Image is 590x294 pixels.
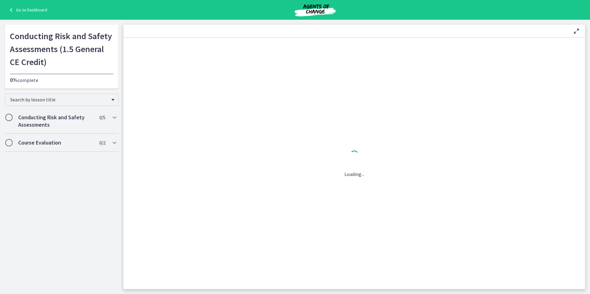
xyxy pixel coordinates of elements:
img: Agents of Change [278,2,352,17]
h2: Course Evaluation [18,139,93,146]
span: 0 / 2 [99,139,105,146]
span: 0 / 5 [99,114,105,121]
p: complete [10,76,114,84]
div: 1 [344,149,364,163]
p: Loading... [344,170,364,178]
div: Search by lesson title [5,94,118,106]
h1: Conducting Risk and Safety Assessments (1.5 General CE Credit) [10,30,114,68]
h2: Conducting Risk and Safety Assessments [18,114,93,129]
span: Search by lesson title [10,96,108,103]
span: 0% [10,76,18,84]
a: Go to Dashboard [7,6,47,14]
